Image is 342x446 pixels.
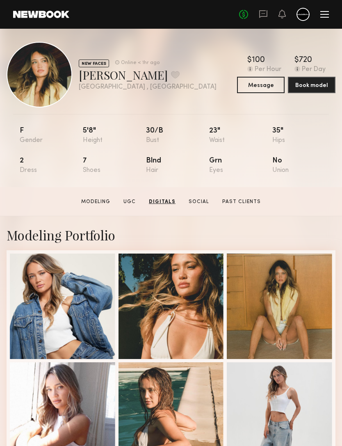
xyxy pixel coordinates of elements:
div: 30/b [146,127,209,144]
div: 100 [252,56,265,64]
div: Blnd [146,157,209,174]
a: Digitals [146,198,179,206]
div: [GEOGRAPHIC_DATA] , [GEOGRAPHIC_DATA] [79,84,217,91]
div: Grn [209,157,272,174]
a: Past Clients [219,198,264,206]
div: 23" [209,127,272,144]
div: 720 [299,56,312,64]
div: NEW FACES [79,59,109,67]
a: Modeling [78,198,114,206]
div: Per Day [302,66,326,73]
a: UGC [120,198,139,206]
div: Modeling Portfolio [7,226,335,244]
div: No [272,157,335,174]
div: [PERSON_NAME] [79,67,217,82]
div: Online < 1hr ago [121,60,160,66]
button: Book model [288,77,335,93]
button: Message [237,77,285,93]
div: 35" [272,127,335,144]
div: $ [294,56,299,64]
div: $ [247,56,252,64]
div: 5'8" [83,127,146,144]
div: F [20,127,83,144]
div: 7 [83,157,146,174]
a: Social [185,198,212,206]
div: Per Hour [255,66,281,73]
div: 2 [20,157,83,174]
